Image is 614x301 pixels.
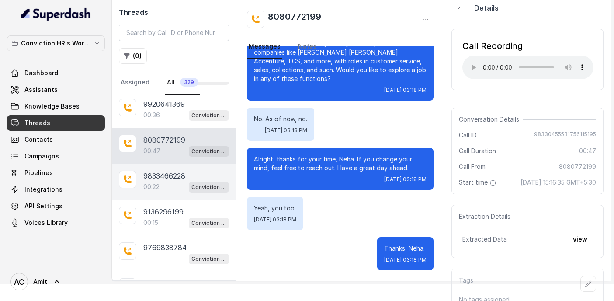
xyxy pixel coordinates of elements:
span: Amit [33,277,47,286]
a: Amit [7,269,105,294]
span: Call ID [459,131,477,140]
nav: Tabs [119,71,229,94]
input: Search by Call ID or Phone Number [119,24,229,41]
span: Threads [24,119,50,127]
p: 00:47 [143,147,160,155]
span: Dashboard [24,69,58,77]
p: 9833466228 [143,171,185,181]
span: [DATE] 15:16:35 GMT+5:30 [520,178,596,187]
a: Campaigns [7,148,105,164]
p: Tags [459,276,473,292]
span: 8080772199 [559,162,596,171]
span: Integrations [24,185,62,194]
p: 8828265344 [143,278,185,289]
div: Call Recording [462,40,593,52]
p: Details [474,3,499,13]
p: 00:36 [143,111,160,119]
text: AC [14,277,24,287]
a: Threads [7,115,105,131]
a: Assigned [119,71,151,94]
span: Voices Library [24,218,68,227]
a: Messages [247,35,282,59]
img: light.svg [21,7,91,21]
p: Conviction HR's Workspace [21,38,91,49]
p: Hmm... I understand. But just so you know, we have companies like [PERSON_NAME] [PERSON_NAME], Ac... [254,39,426,83]
a: Voices Library [7,215,105,231]
span: [DATE] 03:18 PM [384,256,427,263]
a: All329 [165,71,200,94]
a: Pipelines [7,165,105,181]
span: Start time [459,178,498,187]
p: Conviction HR Outbound Assistant [191,183,226,192]
a: Assistants [7,82,105,98]
button: view [568,231,593,247]
span: [DATE] 03:18 PM [265,127,307,134]
p: Thanks, Neha. [384,244,427,253]
p: Conviction HR Outbound Assistant [191,255,226,263]
p: 00:22 [143,182,160,191]
h2: Threads [119,7,229,17]
button: Conviction HR's Workspace [7,35,105,51]
p: Yeah, you too. [254,204,296,213]
p: 9769838784 [143,242,187,253]
a: Dashboard [7,65,105,81]
a: Notes [296,35,319,59]
button: (0) [119,48,147,64]
p: 8080772199 [143,135,185,145]
p: Conviction HR Outbound Assistant [191,219,226,227]
span: Knowledge Bases [24,102,80,111]
span: Call From [459,162,486,171]
span: Contacts [24,135,53,144]
p: Conviction HR Outbound Assistant [191,147,226,156]
p: 9920641369 [143,99,185,109]
span: Call Duration [459,147,496,155]
span: [DATE] 03:18 PM [384,87,427,94]
span: 329 [180,78,198,87]
p: 00:15 [143,218,158,227]
audio: Your browser does not support the audio element. [462,56,593,79]
span: API Settings [24,202,62,210]
span: Assistants [24,85,58,94]
span: [DATE] 03:18 PM [254,216,296,223]
span: Campaigns [24,152,59,161]
span: [DATE] 03:18 PM [384,176,427,183]
p: 9136296199 [143,206,184,217]
span: Extraction Details [459,212,514,221]
a: API Settings [7,198,105,214]
span: Conversation Details [459,115,523,124]
nav: Tabs [247,35,433,59]
span: 98330455531756115195 [534,131,596,140]
span: Extracted Data [462,235,507,244]
a: Knowledge Bases [7,98,105,114]
p: Alright, thanks for your time, Neha. If you change your mind, feel free to reach out. Have a grea... [254,155,426,172]
a: Contacts [7,132,105,147]
h2: 8080772199 [268,10,321,28]
span: Pipelines [24,168,53,177]
a: Integrations [7,182,105,197]
p: Conviction HR Outbound Assistant [191,111,226,120]
span: 00:47 [579,147,596,155]
p: No. As of now, no. [254,115,307,123]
